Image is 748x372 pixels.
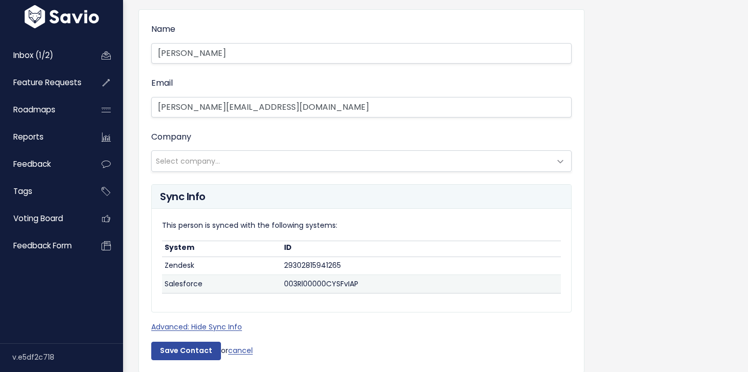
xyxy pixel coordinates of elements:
[281,257,481,275] td: 29302815941265
[13,159,51,169] span: Feedback
[151,322,242,332] a: Advanced: Hide Sync Info
[156,156,220,166] span: Select company...
[228,345,253,356] a: cancel
[3,234,85,258] a: Feedback form
[151,76,173,91] label: Email
[13,131,44,142] span: Reports
[3,71,85,94] a: Feature Requests
[13,240,72,251] span: Feedback form
[151,130,191,145] label: Company
[13,213,63,224] span: Voting Board
[13,77,82,88] span: Feature Requests
[151,22,175,37] label: Name
[13,104,55,115] span: Roadmaps
[151,342,221,360] input: Save Contact
[3,44,85,67] a: Inbox (1/2)
[281,241,481,257] th: ID
[13,186,32,197] span: Tags
[160,189,563,204] h5: Sync Info
[3,180,85,203] a: Tags
[162,241,281,257] th: System
[151,22,572,360] form: or
[22,5,102,28] img: logo-white.9d6f32f41409.svg
[3,125,85,149] a: Reports
[3,98,85,122] a: Roadmaps
[3,207,85,230] a: Voting Board
[162,219,561,232] p: This person is synced with the following systems:
[162,275,281,293] td: Salesforce
[3,152,85,176] a: Feedback
[281,275,481,293] td: 003Rl00000CYSFvIAP
[13,50,53,61] span: Inbox (1/2)
[12,344,123,370] div: v.e5df2c718
[162,257,281,275] td: Zendesk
